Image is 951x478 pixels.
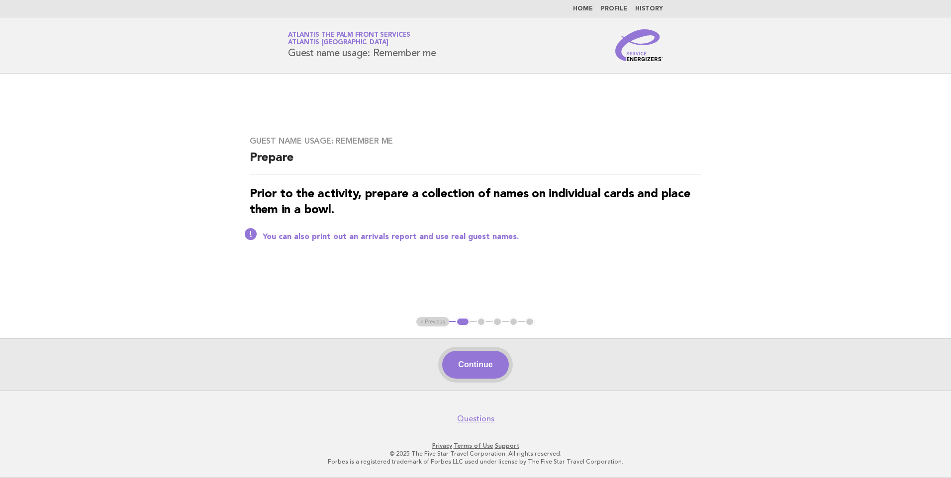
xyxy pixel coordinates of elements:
a: Privacy [432,442,452,449]
a: Home [573,6,593,12]
a: Support [495,442,519,449]
img: Service Energizers [615,29,663,61]
a: History [635,6,663,12]
a: Questions [457,414,494,424]
a: Profile [601,6,627,12]
a: Terms of Use [454,442,493,449]
h2: Prepare [250,150,701,174]
p: © 2025 The Five Star Travel Corporation. All rights reserved. [171,450,780,458]
button: 1 [456,317,470,327]
p: · · [171,442,780,450]
p: You can also print out an arrivals report and use real guest names. [263,232,701,242]
h3: Guest name usage: Remember me [250,136,701,146]
button: Continue [442,351,508,379]
span: Atlantis [GEOGRAPHIC_DATA] [288,40,388,46]
p: Forbes is a registered trademark of Forbes LLC used under license by The Five Star Travel Corpora... [171,458,780,466]
strong: Prior to the activity, prepare a collection of names on individual cards and place them in a bowl. [250,188,690,216]
h1: Guest name usage: Remember me [288,32,436,58]
a: Atlantis The Palm Front ServicesAtlantis [GEOGRAPHIC_DATA] [288,32,410,46]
